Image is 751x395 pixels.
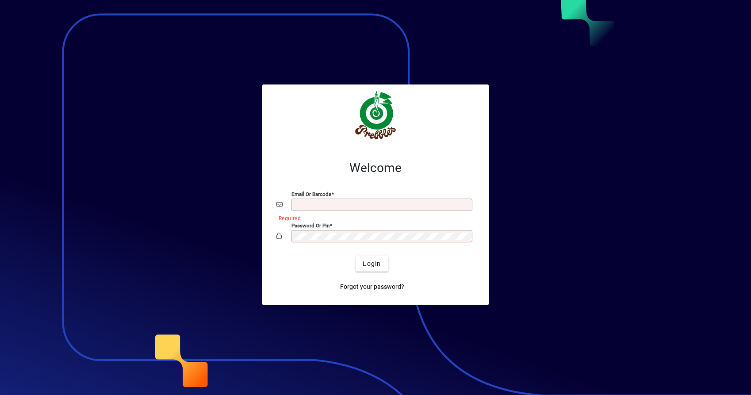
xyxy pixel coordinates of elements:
[279,213,467,222] mat-error: Required
[276,161,475,176] h2: Welcome
[291,191,331,197] mat-label: Email or Barcode
[363,259,381,268] span: Login
[340,282,404,291] span: Forgot your password?
[356,256,388,272] button: Login
[291,222,330,229] mat-label: Password or Pin
[337,279,408,295] a: Forgot your password?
